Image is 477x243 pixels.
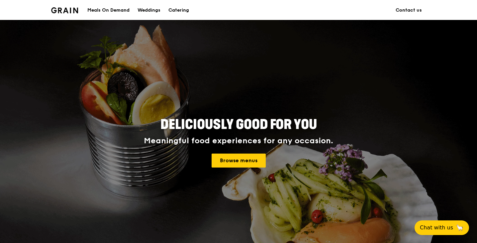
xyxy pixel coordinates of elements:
[420,224,453,232] span: Chat with us
[415,220,469,235] button: Chat with us🦙
[212,154,266,168] a: Browse menus
[168,0,189,20] div: Catering
[164,0,193,20] a: Catering
[51,7,78,13] img: Grain
[392,0,426,20] a: Contact us
[119,136,358,146] div: Meaningful food experiences for any occasion.
[87,0,130,20] div: Meals On Demand
[456,224,464,232] span: 🦙
[160,117,317,133] span: Deliciously good for you
[138,0,160,20] div: Weddings
[134,0,164,20] a: Weddings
